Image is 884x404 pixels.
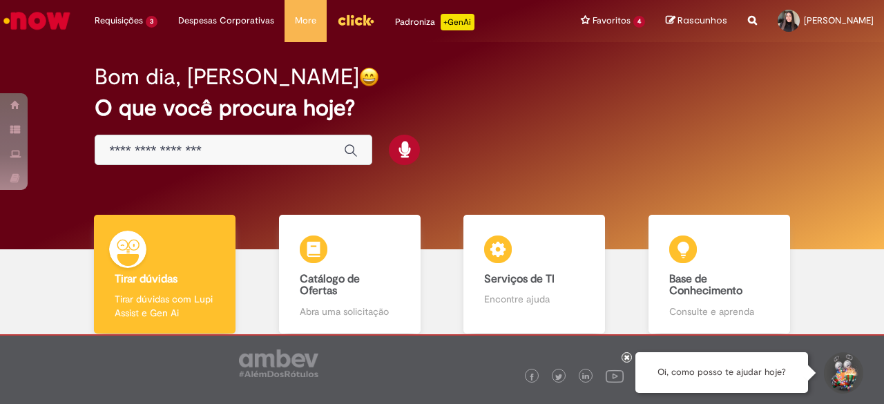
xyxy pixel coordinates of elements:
[822,352,863,394] button: Iniciar Conversa de Suporte
[484,292,584,306] p: Encontre ajuda
[1,7,73,35] img: ServiceNow
[666,15,727,28] a: Rascunhos
[300,305,400,318] p: Abra uma solicitação
[178,14,274,28] span: Despesas Corporativas
[635,352,808,393] div: Oi, como posso te ajudar hoje?
[337,10,374,30] img: click_logo_yellow_360x200.png
[804,15,874,26] span: [PERSON_NAME]
[633,16,645,28] span: 4
[484,272,555,286] b: Serviços de TI
[95,14,143,28] span: Requisições
[442,215,627,334] a: Serviços de TI Encontre ajuda
[239,349,318,377] img: logo_footer_ambev_rotulo_gray.png
[528,374,535,381] img: logo_footer_facebook.png
[441,14,474,30] p: +GenAi
[95,65,359,89] h2: Bom dia, [PERSON_NAME]
[678,14,727,27] span: Rascunhos
[669,305,769,318] p: Consulte e aprenda
[582,373,589,381] img: logo_footer_linkedin.png
[555,374,562,381] img: logo_footer_twitter.png
[115,292,215,320] p: Tirar dúvidas com Lupi Assist e Gen Ai
[627,215,812,334] a: Base de Conhecimento Consulte e aprenda
[359,67,379,87] img: happy-face.png
[258,215,443,334] a: Catálogo de Ofertas Abra uma solicitação
[295,14,316,28] span: More
[669,272,742,298] b: Base de Conhecimento
[95,96,789,120] h2: O que você procura hoje?
[593,14,631,28] span: Favoritos
[146,16,157,28] span: 3
[395,14,474,30] div: Padroniza
[73,215,258,334] a: Tirar dúvidas Tirar dúvidas com Lupi Assist e Gen Ai
[606,367,624,385] img: logo_footer_youtube.png
[115,272,177,286] b: Tirar dúvidas
[300,272,360,298] b: Catálogo de Ofertas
